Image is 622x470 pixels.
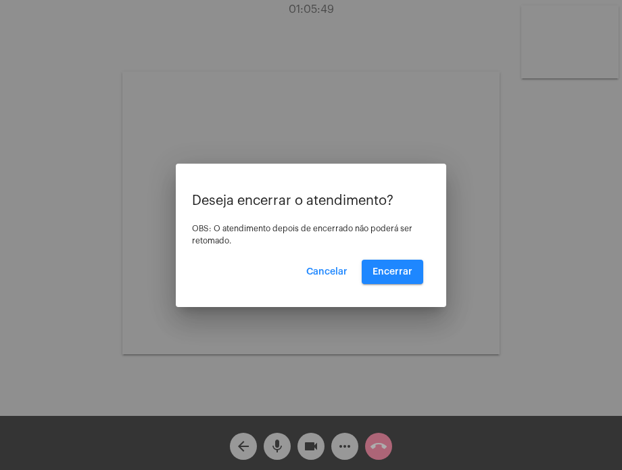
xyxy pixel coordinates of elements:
[306,267,348,277] span: Cancelar
[362,260,423,284] button: Encerrar
[373,267,412,277] span: Encerrar
[295,260,358,284] button: Cancelar
[192,225,412,245] span: OBS: O atendimento depois de encerrado não poderá ser retomado.
[192,193,430,208] p: Deseja encerrar o atendimento?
